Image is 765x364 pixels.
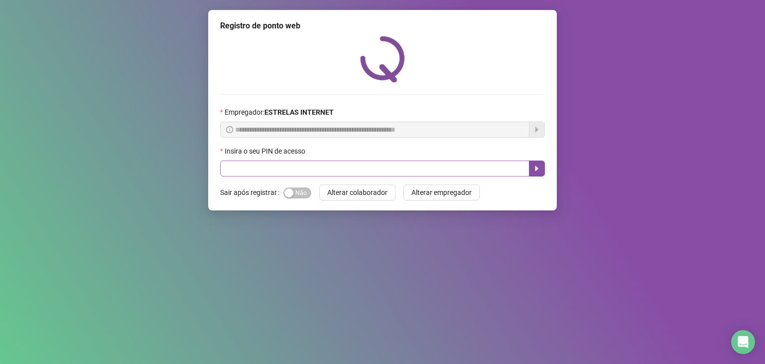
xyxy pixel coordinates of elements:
[226,126,233,133] span: info-circle
[220,146,312,157] label: Insira o seu PIN de acesso
[731,330,755,354] div: Open Intercom Messenger
[533,165,541,173] span: caret-right
[220,20,545,32] div: Registro de ponto web
[360,36,405,82] img: QRPoint
[264,108,334,116] strong: ESTRELAS INTERNET
[327,187,387,198] span: Alterar colaborador
[319,184,395,200] button: Alterar colaborador
[225,107,334,118] span: Empregador :
[411,187,472,198] span: Alterar empregador
[220,184,283,200] label: Sair após registrar
[403,184,480,200] button: Alterar empregador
